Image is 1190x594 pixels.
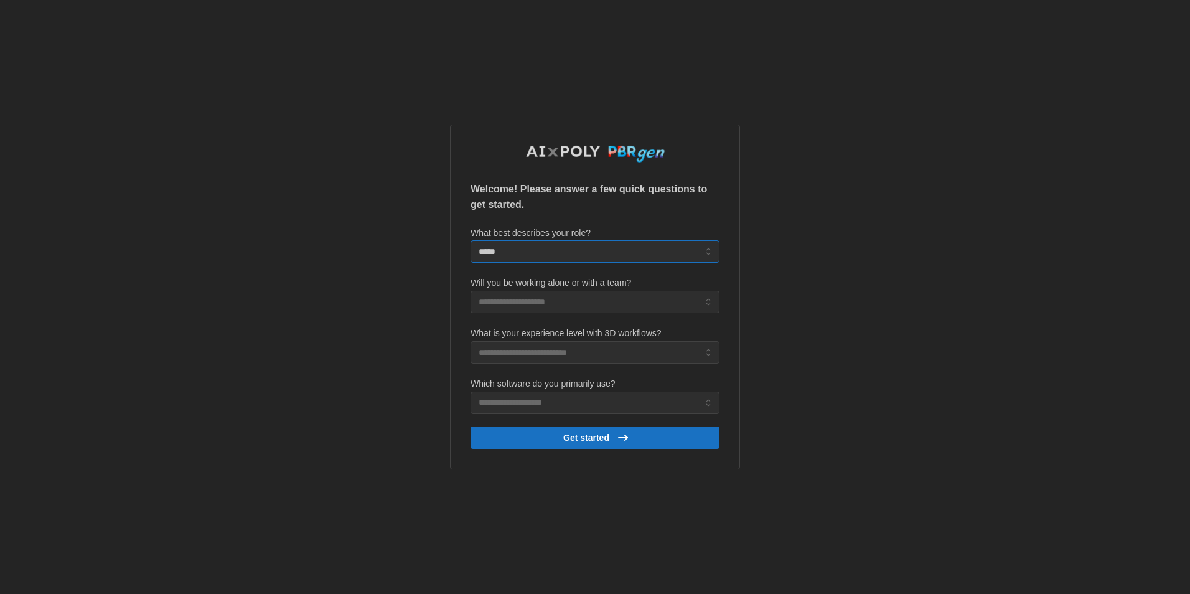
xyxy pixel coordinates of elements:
label: What best describes your role? [471,227,591,240]
span: Get started [563,427,609,448]
button: Get started [471,427,719,449]
label: Which software do you primarily use? [471,377,616,391]
p: Welcome! Please answer a few quick questions to get started. [471,182,719,213]
img: AIxPoly PBRgen [525,145,665,163]
label: What is your experience level with 3D workflows? [471,327,662,341]
label: Will you be working alone or with a team? [471,276,631,290]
